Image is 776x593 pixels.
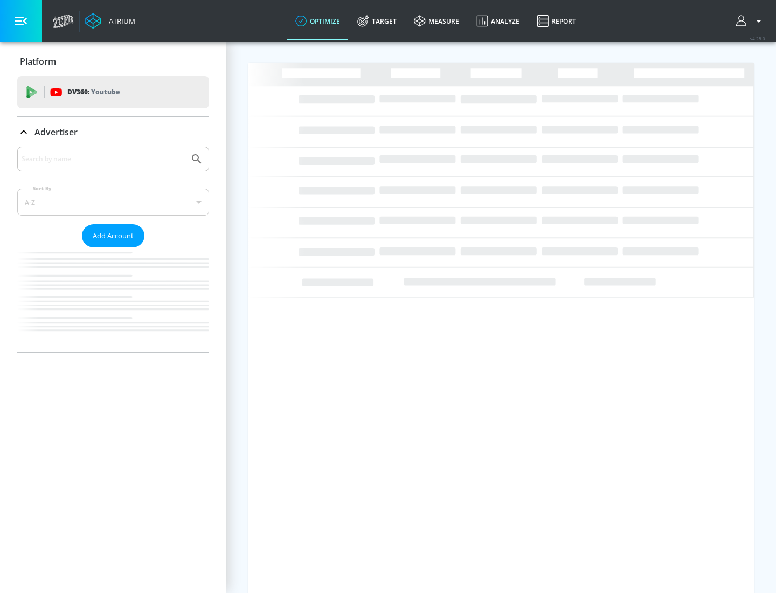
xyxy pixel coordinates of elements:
span: Add Account [93,230,134,242]
label: Sort By [31,185,54,192]
div: DV360: Youtube [17,76,209,108]
div: Advertiser [17,147,209,352]
nav: list of Advertiser [17,247,209,352]
div: Advertiser [17,117,209,147]
p: Platform [20,56,56,67]
p: DV360: [67,86,120,98]
a: Report [528,2,585,40]
div: A-Z [17,189,209,216]
p: Youtube [91,86,120,98]
a: Analyze [468,2,528,40]
div: Atrium [105,16,135,26]
a: measure [405,2,468,40]
a: Target [349,2,405,40]
p: Advertiser [34,126,78,138]
span: v 4.28.0 [750,36,765,42]
button: Add Account [82,224,144,247]
a: optimize [287,2,349,40]
div: Platform [17,46,209,77]
input: Search by name [22,152,185,166]
a: Atrium [85,13,135,29]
